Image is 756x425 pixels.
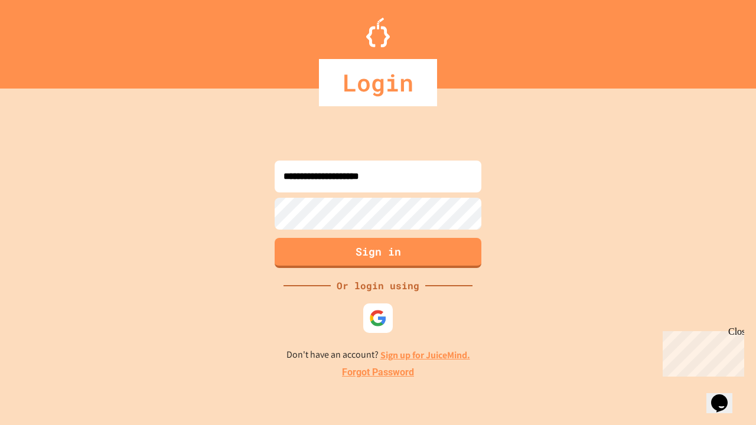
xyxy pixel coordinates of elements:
img: Logo.svg [366,18,390,47]
a: Sign up for JuiceMind. [380,349,470,361]
div: Chat with us now!Close [5,5,82,75]
div: Or login using [331,279,425,293]
iframe: chat widget [706,378,744,413]
a: Forgot Password [342,365,414,380]
iframe: chat widget [658,326,744,377]
img: google-icon.svg [369,309,387,327]
p: Don't have an account? [286,348,470,362]
div: Login [319,59,437,106]
button: Sign in [275,238,481,268]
